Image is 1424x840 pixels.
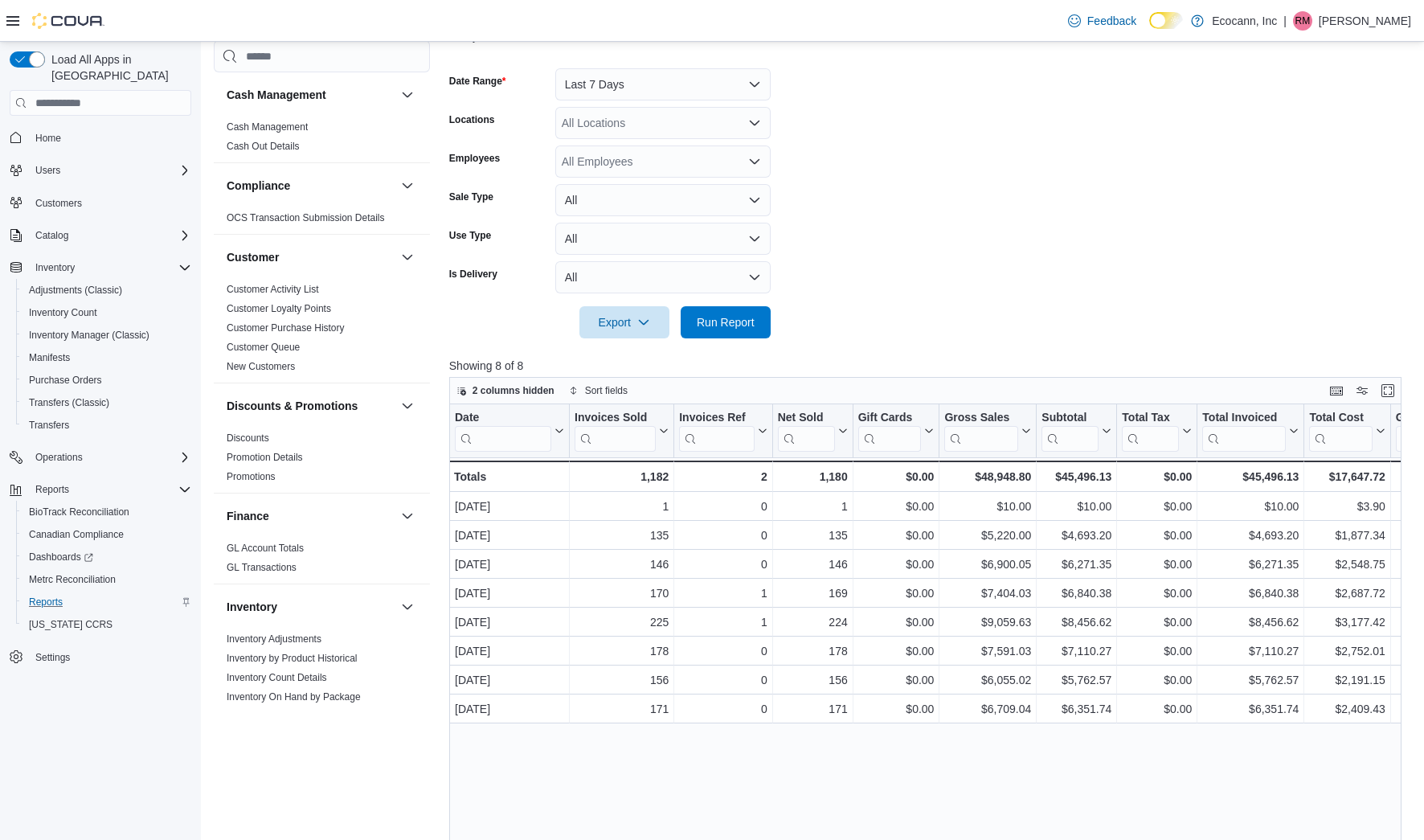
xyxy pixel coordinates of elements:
[575,411,669,452] button: Invoices Sold
[944,613,1031,632] div: $9,059.63
[1309,497,1385,516] div: $3.90
[23,303,104,322] a: Inventory Count
[23,547,100,567] a: Dashboards
[29,129,68,148] a: Home
[1202,670,1299,690] div: $5,762.57
[398,597,417,617] button: Inventory
[679,411,754,452] div: Invoices Ref
[575,584,669,603] div: 170
[575,411,656,452] div: Invoices Sold
[1309,411,1385,452] button: Total Cost
[944,467,1031,486] div: $48,948.80
[1202,555,1299,574] div: $6,271.35
[575,641,669,661] div: 178
[473,384,554,397] span: 2 columns hidden
[23,326,156,345] a: Inventory Manager (Classic)
[1202,467,1299,486] div: $45,496.13
[575,699,669,719] div: 171
[1041,584,1111,603] div: $6,840.38
[778,497,848,516] div: 1
[858,497,935,516] div: $0.00
[29,193,191,213] span: Customers
[35,197,82,210] span: Customers
[450,381,561,400] button: 2 columns hidden
[227,249,395,265] button: Customer
[1293,11,1312,31] div: Ray Markland
[23,281,191,300] span: Adjustments (Classic)
[227,562,297,573] a: GL Transactions
[1122,411,1179,426] div: Total Tax
[1212,11,1277,31] p: Ecocann, Inc
[944,411,1018,452] div: Gross Sales
[29,127,191,147] span: Home
[398,248,417,267] button: Customer
[1202,497,1299,516] div: $10.00
[3,191,198,215] button: Customers
[29,396,109,409] span: Transfers (Classic)
[227,508,395,524] button: Finance
[778,641,848,661] div: 178
[679,670,767,690] div: 0
[16,501,198,523] button: BioTrack Reconciliation
[455,526,564,545] div: [DATE]
[777,411,834,452] div: Net Sold
[16,591,198,613] button: Reports
[455,584,564,603] div: [DATE]
[35,164,60,177] span: Users
[1378,381,1397,400] button: Enter fullscreen
[1202,411,1286,426] div: Total Invoiced
[227,691,361,703] a: Inventory On Hand by Package
[449,75,506,88] label: Date Range
[1041,670,1111,690] div: $5,762.57
[23,525,130,544] a: Canadian Compliance
[29,329,149,342] span: Inventory Manager (Classic)
[944,641,1031,661] div: $7,591.03
[858,555,935,574] div: $0.00
[227,249,279,265] h3: Customer
[29,480,76,499] button: Reports
[858,699,935,719] div: $0.00
[227,432,269,444] a: Discounts
[3,446,198,469] button: Operations
[455,497,564,516] div: [DATE]
[449,152,500,165] label: Employees
[944,584,1031,603] div: $7,404.03
[679,497,767,516] div: 0
[23,592,69,612] a: Reports
[449,229,491,242] label: Use Type
[1202,411,1286,452] div: Total Invoiced
[858,641,935,661] div: $0.00
[589,306,660,338] span: Export
[227,121,308,133] a: Cash Management
[227,633,321,645] a: Inventory Adjustments
[1041,411,1099,426] div: Subtotal
[1122,467,1192,486] div: $0.00
[778,613,848,632] div: 224
[1309,555,1385,574] div: $2,548.75
[227,322,345,334] a: Customer Purchase History
[1122,584,1192,603] div: $0.00
[1202,613,1299,632] div: $8,456.62
[944,555,1031,574] div: $6,900.05
[858,584,935,603] div: $0.00
[29,596,63,608] span: Reports
[778,584,848,603] div: 169
[555,184,771,216] button: All
[1309,584,1385,603] div: $2,687.72
[35,132,61,145] span: Home
[23,615,119,634] a: [US_STATE] CCRS
[214,539,430,584] div: Finance
[45,51,191,84] span: Load All Apps in [GEOGRAPHIC_DATA]
[214,117,430,162] div: Cash Management
[455,411,551,426] div: Date
[697,314,755,330] span: Run Report
[555,68,771,100] button: Last 7 Days
[227,543,304,554] a: GL Account Totals
[944,411,1031,452] button: Gross Sales
[29,226,191,245] span: Catalog
[1309,526,1385,545] div: $1,877.34
[227,141,300,152] a: Cash Out Details
[35,651,70,664] span: Settings
[858,526,935,545] div: $0.00
[227,284,319,295] a: Customer Activity List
